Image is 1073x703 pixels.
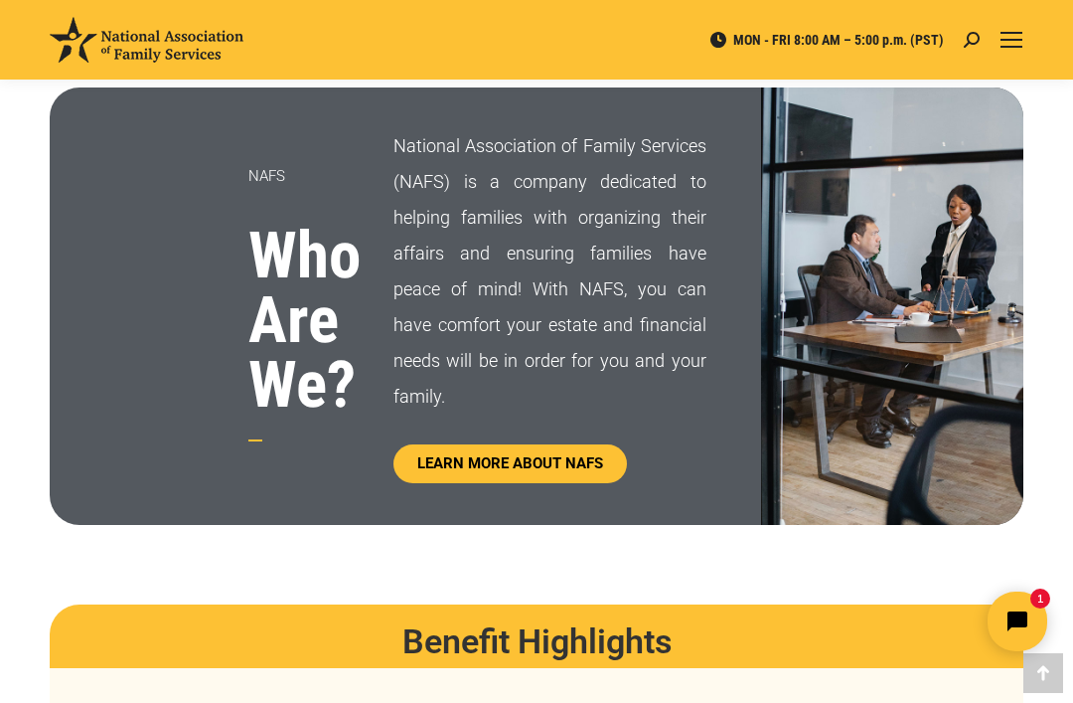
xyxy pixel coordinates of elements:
p: NAFS [248,158,344,194]
h3: Who Are We? [248,224,344,418]
span: LEARN MORE ABOUT NAFS [417,456,603,471]
a: LEARN MORE ABOUT NAFS [393,444,627,483]
h2: Benefit Highlights [60,624,1013,658]
span: MON - FRI 8:00 AM – 5:00 p.m. (PST) [708,31,944,49]
a: Mobile menu icon [999,28,1023,52]
img: Family Trust Services [761,88,1023,525]
iframe: Tidio Chat [722,575,1064,668]
p: National Association of Family Services (NAFS) is a company dedicated to helping families with or... [393,128,706,415]
img: National Association of Family Services [50,17,243,63]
